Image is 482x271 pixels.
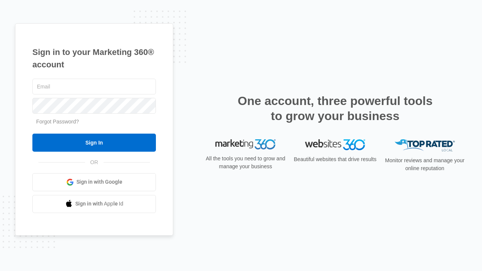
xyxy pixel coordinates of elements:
[75,200,124,208] span: Sign in with Apple Id
[293,155,377,163] p: Beautiful websites that drive results
[383,157,467,172] p: Monitor reviews and manage your online reputation
[203,155,288,171] p: All the tools you need to grow and manage your business
[32,173,156,191] a: Sign in with Google
[36,119,79,125] a: Forgot Password?
[215,139,276,150] img: Marketing 360
[32,79,156,94] input: Email
[85,158,104,166] span: OR
[32,134,156,152] input: Sign In
[32,46,156,71] h1: Sign in to your Marketing 360® account
[32,195,156,213] a: Sign in with Apple Id
[305,139,365,150] img: Websites 360
[235,93,435,123] h2: One account, three powerful tools to grow your business
[395,139,455,152] img: Top Rated Local
[76,178,122,186] span: Sign in with Google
